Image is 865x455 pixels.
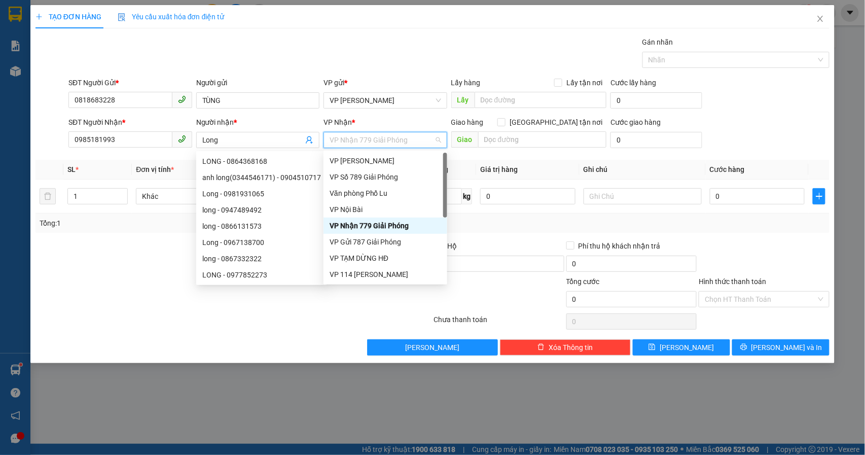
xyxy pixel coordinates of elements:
[451,92,475,108] span: Lấy
[610,79,656,87] label: Cước lấy hàng
[330,155,441,166] div: VP [PERSON_NAME]
[406,342,460,353] span: [PERSON_NAME]
[196,202,327,218] div: long - 0947489492
[710,165,745,173] span: Cước hàng
[648,343,656,352] span: save
[136,165,174,173] span: Đơn vị tính
[434,242,457,250] span: Thu Hộ
[451,131,478,148] span: Giao
[566,277,600,286] span: Tổng cước
[196,117,320,128] div: Người nhận
[35,13,43,20] span: plus
[323,118,352,126] span: VP Nhận
[562,77,606,88] span: Lấy tận nơi
[462,188,472,204] span: kg
[196,186,327,202] div: Long - 0981931065
[323,77,447,88] div: VP gửi
[196,218,327,234] div: long - 0866131573
[610,92,702,109] input: Cước lấy hàng
[68,77,192,88] div: SĐT Người Gửi
[196,251,327,267] div: long - 0867332322
[118,13,126,21] img: icon
[633,339,730,356] button: save[PERSON_NAME]
[67,165,76,173] span: SL
[660,342,714,353] span: [PERSON_NAME]
[196,169,327,186] div: anh long(0344546171) - 0904510717
[142,189,248,204] span: Khác
[40,218,334,229] div: Tổng: 1
[506,117,606,128] span: [GEOGRAPHIC_DATA] tận nơi
[323,185,447,201] div: Văn phòng Phố Lu
[330,93,441,108] span: VP Bảo Hà
[35,13,101,21] span: TẠO ĐƠN HÀNG
[642,38,673,46] label: Gán nhãn
[202,269,321,281] div: LONG - 0977852273
[699,277,766,286] label: Hình thức thanh toán
[732,339,830,356] button: printer[PERSON_NAME] và In
[584,188,702,204] input: Ghi Chú
[202,221,321,232] div: long - 0866131573
[432,314,565,332] div: Chưa thanh toán
[196,153,327,169] div: LONG - 0864368168
[813,188,825,204] button: plus
[478,131,606,148] input: Dọc đường
[330,171,441,183] div: VP Số 789 Giải Phóng
[202,253,321,264] div: long - 0867332322
[323,169,447,185] div: VP Số 789 Giải Phóng
[475,92,606,108] input: Dọc đường
[537,343,545,352] span: delete
[816,15,824,23] span: close
[202,237,321,248] div: Long - 0967138700
[330,188,441,199] div: Văn phòng Phố Lu
[330,236,441,248] div: VP Gửi 787 Giải Phóng
[330,269,441,280] div: VP 114 [PERSON_NAME]
[40,188,56,204] button: delete
[323,153,447,169] div: VP Bảo Hà
[178,95,186,103] span: phone
[751,342,822,353] span: [PERSON_NAME] và In
[580,160,706,180] th: Ghi chú
[500,339,631,356] button: deleteXóa Thông tin
[202,188,321,199] div: Long - 0981931065
[305,136,313,144] span: user-add
[323,201,447,218] div: VP Nội Bài
[323,234,447,250] div: VP Gửi 787 Giải Phóng
[323,218,447,234] div: VP Nhận 779 Giải Phóng
[178,135,186,143] span: phone
[118,13,225,21] span: Yêu cầu xuất hóa đơn điện tử
[451,79,481,87] span: Lấy hàng
[330,220,441,231] div: VP Nhận 779 Giải Phóng
[68,117,192,128] div: SĐT Người Nhận
[202,156,321,167] div: LONG - 0864368168
[367,339,498,356] button: [PERSON_NAME]
[813,192,825,200] span: plus
[549,342,593,353] span: Xóa Thông tin
[202,172,321,183] div: anh long(0344546171) - 0904510717
[323,266,447,283] div: VP 114 Trần Nhật Duật
[323,250,447,266] div: VP TẠM DỪNG HĐ
[330,204,441,215] div: VP Nội Bài
[196,267,327,283] div: LONG - 0977852273
[480,165,518,173] span: Giá trị hàng
[480,188,575,204] input: 0
[196,234,327,251] div: Long - 0967138700
[196,77,320,88] div: Người gửi
[451,118,484,126] span: Giao hàng
[330,253,441,264] div: VP TẠM DỪNG HĐ
[610,118,661,126] label: Cước giao hàng
[740,343,747,352] span: printer
[574,240,665,252] span: Phí thu hộ khách nhận trả
[806,5,835,33] button: Close
[330,132,441,148] span: VP Nhận 779 Giải Phóng
[610,132,702,148] input: Cước giao hàng
[202,204,321,216] div: long - 0947489492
